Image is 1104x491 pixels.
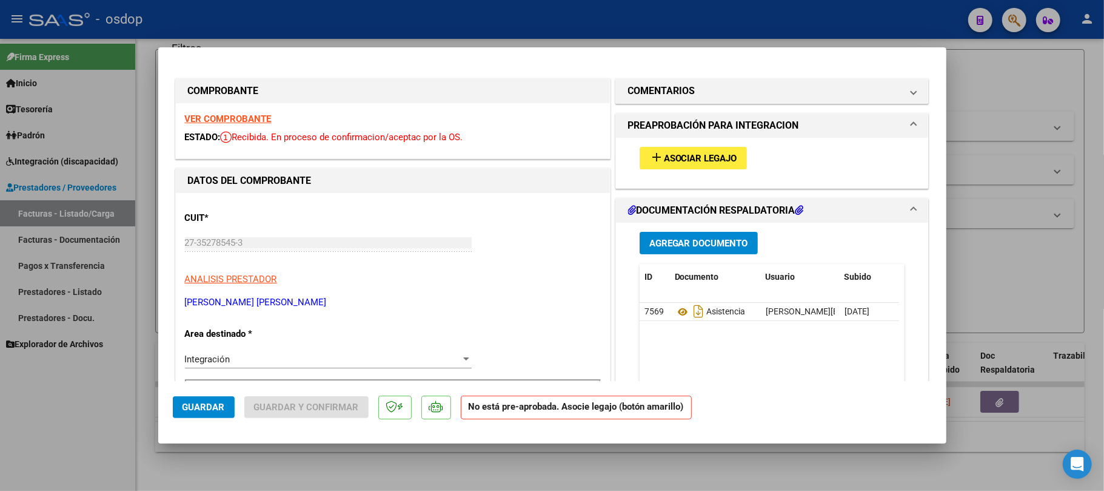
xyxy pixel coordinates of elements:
[766,272,795,282] span: Usuario
[761,264,840,290] datatable-header-cell: Usuario
[691,302,706,321] i: Descargar documento
[675,307,745,317] span: Asistencia
[461,396,692,419] strong: No está pre-aprobada. Asocie legajo (botón amarillo)
[185,274,277,285] span: ANALISIS PRESTADOR
[840,264,900,290] datatable-header-cell: Subido
[1063,450,1092,479] div: Open Intercom Messenger
[221,132,463,143] span: Recibida. En proceso de confirmacion/aceptac por la OS.
[628,84,695,98] h1: COMENTARIOS
[664,153,737,164] span: Asociar Legajo
[616,138,929,188] div: PREAPROBACIÓN PARA INTEGRACION
[628,118,799,133] h1: PREAPROBACIÓN PARA INTEGRACION
[185,354,230,365] span: Integración
[649,238,748,249] span: Agregar Documento
[845,306,869,316] span: [DATE]
[182,402,225,413] span: Guardar
[185,113,272,124] a: VER COMPROBANTE
[185,211,310,225] p: CUIT
[616,113,929,138] mat-expansion-panel-header: PREAPROBACIÓN PARA INTEGRACION
[173,396,235,418] button: Guardar
[628,203,804,218] h1: DOCUMENTACIÓN RESPALDATORIA
[766,306,1101,316] span: [PERSON_NAME][EMAIL_ADDRESS][PERSON_NAME][DOMAIN_NAME] - [PERSON_NAME]
[649,150,664,164] mat-icon: add
[845,272,872,282] span: Subido
[616,79,929,103] mat-expansion-panel-header: COMENTARIOS
[244,396,369,418] button: Guardar y Confirmar
[640,264,670,290] datatable-header-cell: ID
[616,223,929,475] div: DOCUMENTACIÓN RESPALDATORIA
[185,296,601,310] p: [PERSON_NAME] [PERSON_NAME]
[640,147,747,169] button: Asociar Legajo
[670,264,761,290] datatable-header-cell: Documento
[616,198,929,223] mat-expansion-panel-header: DOCUMENTACIÓN RESPALDATORIA
[188,85,259,97] strong: COMPROBANTE
[675,272,719,282] span: Documento
[644,272,652,282] span: ID
[185,327,310,341] p: Area destinado *
[644,306,664,316] span: 7569
[185,132,221,143] span: ESTADO:
[254,402,359,413] span: Guardar y Confirmar
[640,232,758,254] button: Agregar Documento
[188,175,312,186] strong: DATOS DEL COMPROBANTE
